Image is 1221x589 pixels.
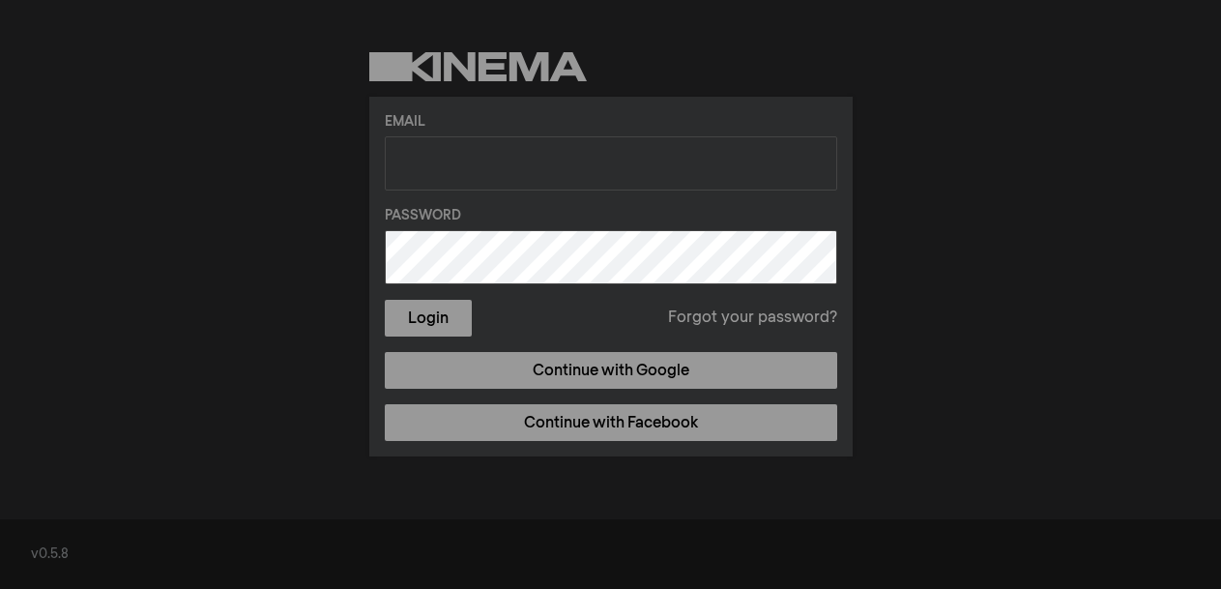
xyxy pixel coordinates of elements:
label: Email [385,112,837,133]
label: Password [385,206,837,226]
div: v0.5.8 [31,545,1190,565]
a: Forgot your password? [668,307,837,330]
a: Continue with Facebook [385,404,837,441]
button: Login [385,300,472,337]
a: Continue with Google [385,352,837,389]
